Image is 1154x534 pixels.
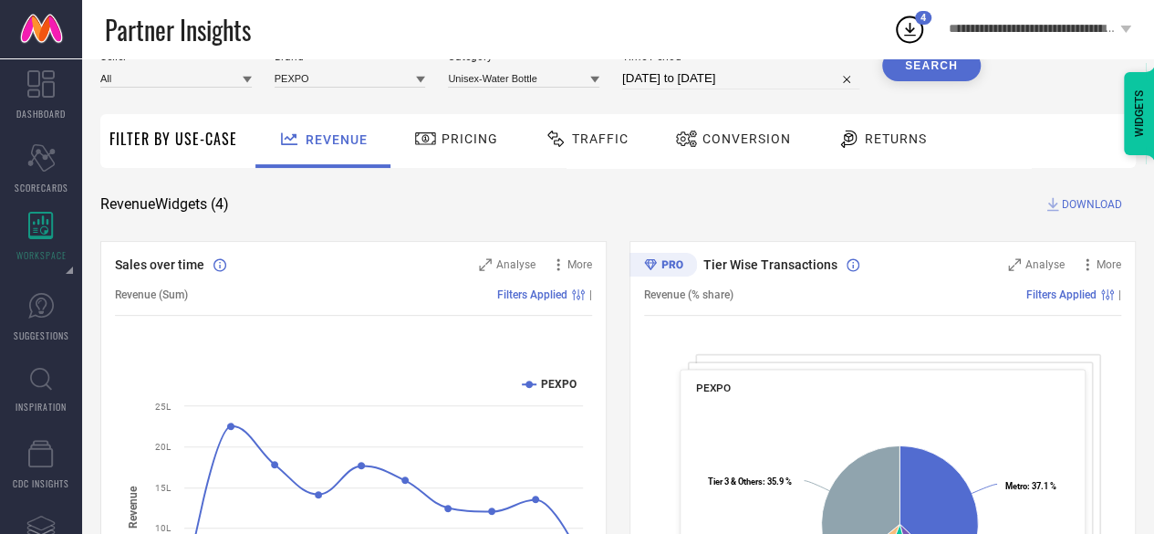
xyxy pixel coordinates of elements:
span: INSPIRATION [16,400,67,414]
span: Revenue (% share) [644,288,733,301]
span: More [1097,258,1121,271]
span: Pricing [442,131,498,146]
span: PEXPO [696,382,731,394]
span: Filter By Use-Case [109,128,237,150]
text: 10L [155,523,172,533]
span: More [567,258,592,271]
span: Traffic [572,131,629,146]
span: CDC INSIGHTS [13,476,69,490]
text: 15L [155,483,172,493]
div: Premium [629,253,697,280]
span: DASHBOARD [16,107,66,120]
span: Tier Wise Transactions [703,257,837,272]
svg: Zoom [1008,258,1021,271]
span: SUGGESTIONS [14,329,69,342]
span: Conversion [702,131,791,146]
span: Filters Applied [1026,288,1097,301]
tspan: Revenue [127,486,140,529]
span: Revenue [306,132,368,147]
text: : 35.9 % [708,476,792,487]
span: WORKSPACE [16,248,67,262]
text: 25L [155,402,172,412]
text: PEXPO [541,378,577,391]
span: Analyse [496,258,535,271]
input: Select time period [622,68,859,89]
text: 20L [155,442,172,452]
tspan: Tier 3 & Others [708,476,763,487]
span: Analyse [1025,258,1065,271]
span: Revenue Widgets ( 4 ) [100,195,229,214]
button: Search [882,50,981,81]
span: | [1118,288,1121,301]
span: Partner Insights [105,11,251,48]
span: | [589,288,592,301]
span: 4 [920,12,926,24]
span: SCORECARDS [15,181,68,194]
div: Open download list [893,13,926,46]
svg: Zoom [479,258,492,271]
span: Returns [865,131,927,146]
span: Revenue (Sum) [115,288,188,301]
span: DOWNLOAD [1062,195,1122,214]
span: Sales over time [115,257,204,272]
span: Filters Applied [497,288,567,301]
text: : 37.1 % [1004,480,1055,490]
tspan: Metro [1004,480,1026,490]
